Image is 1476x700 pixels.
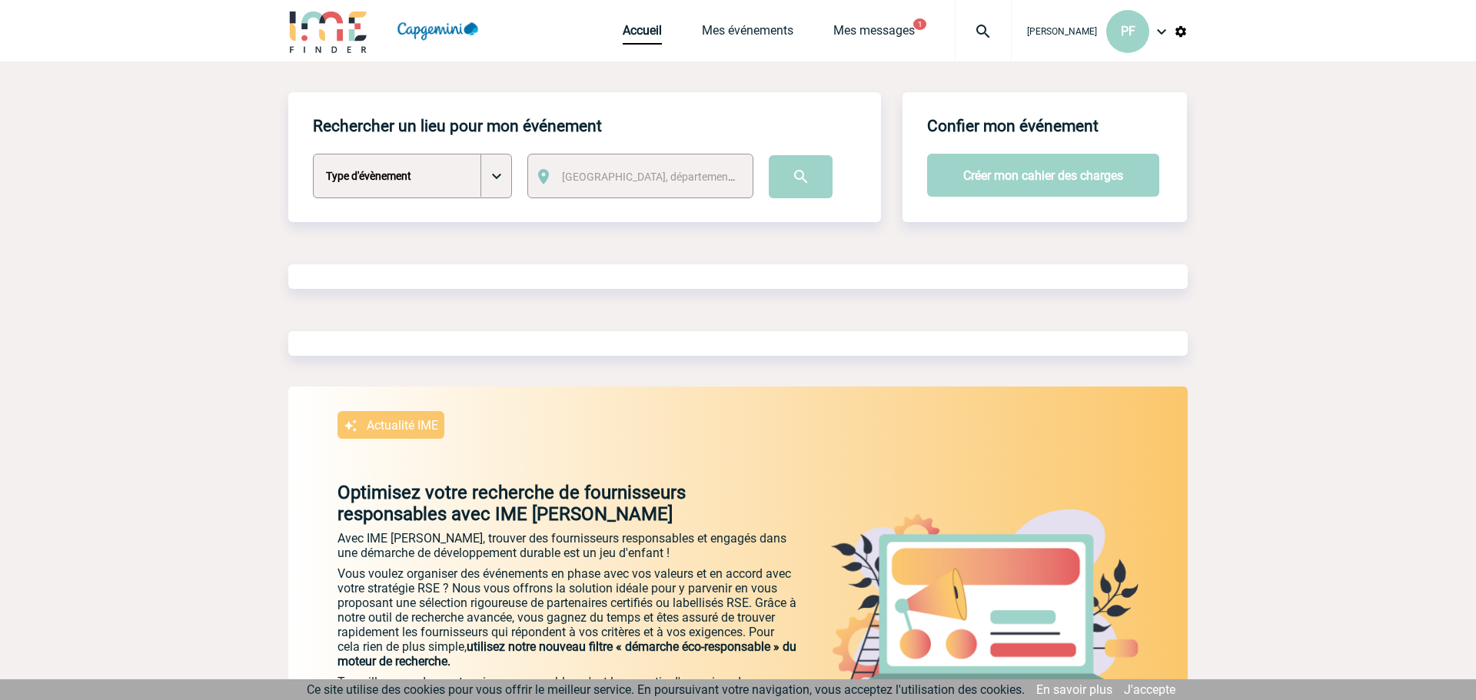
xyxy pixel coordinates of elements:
[337,639,796,668] span: utilisez notre nouveau filtre « démarche éco-responsable » du moteur de recherche.
[337,566,799,668] p: Vous voulez organiser des événements en phase avec vos valeurs et en accord avec votre stratégie ...
[1121,24,1135,38] span: PF
[831,509,1139,692] img: actu.png
[769,155,833,198] input: Submit
[1027,26,1097,37] span: [PERSON_NAME]
[623,23,662,45] a: Accueil
[337,531,799,560] p: Avec IME [PERSON_NAME], trouver des fournisseurs responsables et engagés dans une démarche de dév...
[1124,682,1175,697] a: J'accepte
[288,9,368,53] img: IME-Finder
[833,23,915,45] a: Mes messages
[927,154,1159,197] button: Créer mon cahier des charges
[307,682,1025,697] span: Ce site utilise des cookies pour vous offrir le meilleur service. En poursuivant votre navigation...
[1036,682,1112,697] a: En savoir plus
[562,171,776,183] span: [GEOGRAPHIC_DATA], département, région...
[913,18,926,30] button: 1
[927,117,1099,135] h4: Confier mon événement
[702,23,793,45] a: Mes événements
[313,117,602,135] h4: Rechercher un lieu pour mon événement
[367,418,438,433] p: Actualité IME
[288,482,799,525] p: Optimisez votre recherche de fournisseurs responsables avec IME [PERSON_NAME]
